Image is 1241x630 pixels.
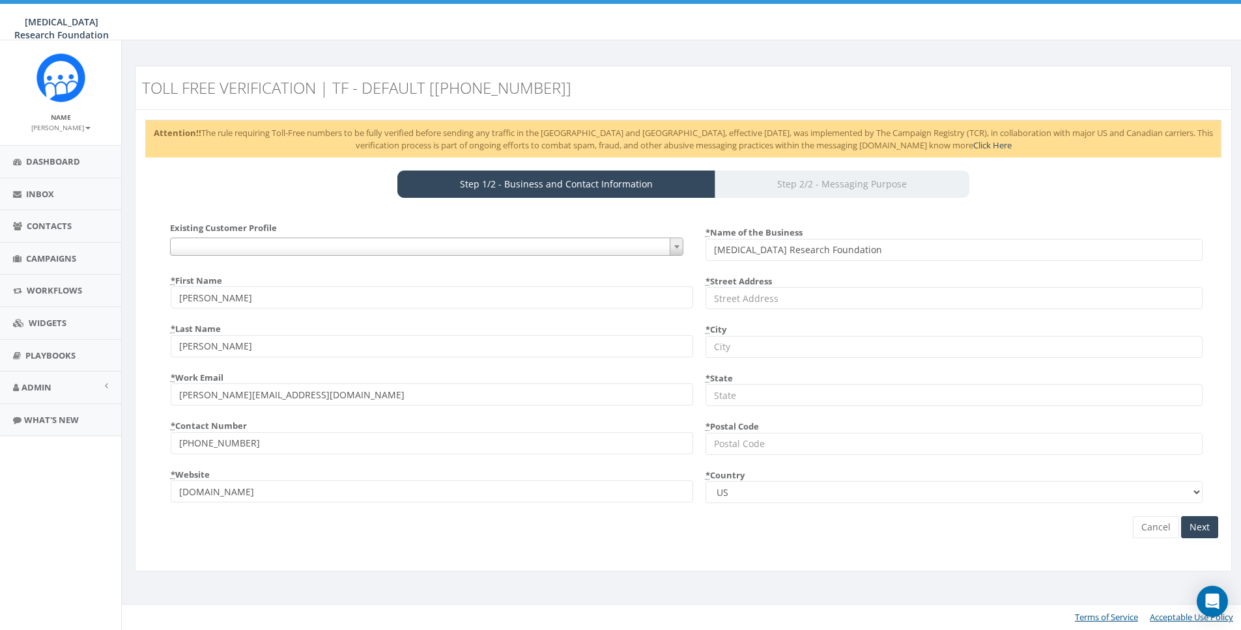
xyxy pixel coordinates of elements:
[142,79,949,96] h3: Toll Free Verification | TF - Default [[PHONE_NUMBER]]
[25,349,76,361] span: Playbooks
[27,284,82,296] span: Workflows
[51,113,71,122] small: Name
[706,469,710,481] abbr: required
[171,469,175,480] abbr: required
[171,270,222,287] label: First Name
[973,139,1012,151] a: Click Here
[1150,611,1233,623] a: Acceptable Use Policy
[706,319,726,336] label: City
[31,121,91,133] a: [PERSON_NAME]
[36,53,85,102] img: Rally_Corp_Icon.png
[1075,611,1138,623] a: Terms of Service
[706,368,733,385] label: State
[171,275,175,286] abbr: required
[171,464,210,481] label: Website
[1197,586,1228,617] div: Open Intercom Messenger
[171,383,693,405] input: Enter Your Work Email
[170,222,277,234] label: Existing Customer Profile
[171,432,693,454] input: Enter Your Contact Number
[706,433,1203,455] input: Postal Code
[706,384,1203,406] input: State
[706,226,710,238] abbr: required
[26,253,76,264] span: Campaigns
[706,465,745,482] label: Country
[27,220,72,232] span: Contacts
[171,372,175,383] abbr: required
[1181,516,1218,538] input: Next
[26,188,54,200] span: Inbox
[706,372,710,384] abbr: required
[154,127,201,139] strong: Attention!!
[171,323,175,335] abbr: required
[29,317,66,329] span: Widgets
[171,367,223,384] label: Work Email
[397,171,715,198] a: Step 1/2 - Business and Contact Information
[14,16,109,41] span: [MEDICAL_DATA] Research Foundation
[171,318,221,335] label: Last Name
[706,336,1203,358] input: City
[1133,516,1179,538] a: Cancel
[706,222,803,239] label: Name of the Business
[706,287,1203,309] input: Street Address
[171,415,247,432] label: Contact Number
[706,416,759,433] label: Postal Code
[706,239,1203,261] input: Enter your Business Name
[706,420,710,432] abbr: required
[171,420,175,431] abbr: required
[24,414,79,426] span: What's New
[31,123,91,132] small: [PERSON_NAME]
[171,335,693,357] input: Enter Your Last Name
[145,120,1221,157] div: The rule requiring Toll-Free numbers to be fully verified before sending any traffic in the [GEOG...
[706,275,710,287] abbr: required
[706,323,710,335] abbr: required
[171,480,693,502] input: Enter Your Website URL
[706,271,772,288] label: Street Address
[21,381,51,393] span: Admin
[26,156,80,167] span: Dashboard
[171,286,693,308] input: Enter Your First Name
